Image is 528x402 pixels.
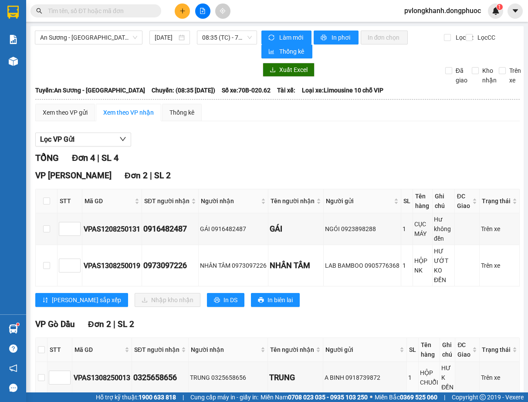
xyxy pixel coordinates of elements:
span: Làm mới [279,33,305,42]
span: Chuyến: (08:35 [DATE]) [152,85,215,95]
span: Đơn 4 [72,153,95,163]
td: GÁI [268,213,324,245]
div: VPAS1308250013 [74,372,130,383]
span: Người gửi [326,196,392,206]
span: notification [9,364,17,372]
span: Miền Bắc [375,392,437,402]
button: sort-ascending[PERSON_NAME] sắp xếp [35,293,128,307]
button: plus [175,3,190,19]
span: ⚪️ [370,395,372,399]
span: Người gửi [325,345,398,354]
strong: 0369 525 060 [400,394,437,401]
button: downloadNhập kho nhận [135,293,200,307]
span: Trên xe [506,66,525,85]
div: Trên xe [481,373,518,382]
span: Miền Nam [261,392,368,402]
div: TRUNG 0325658656 [190,373,266,382]
td: 0973097226 [142,245,199,286]
div: TRUNG [269,371,322,384]
div: Thống kê [169,108,194,117]
button: file-add [195,3,210,19]
span: | [150,170,152,181]
span: SĐT người nhận [134,345,179,354]
div: HƯ K ĐỀN [441,363,454,392]
span: SL 2 [154,170,171,181]
span: In biên lai [267,295,293,305]
span: sync [268,34,276,41]
div: 1 [403,224,411,234]
span: In DS [223,295,237,305]
strong: 0708 023 035 - 0935 103 250 [288,394,368,401]
span: TỔNG [35,153,59,163]
span: 1 [498,4,501,10]
div: A BINH 0918739872 [325,373,405,382]
div: 0916482487 [143,223,197,235]
span: Loại xe: Limousine 10 chỗ VIP [302,85,383,95]
img: icon-new-feature [492,7,500,15]
button: aim [215,3,230,19]
span: An Sương - Châu Thành [40,31,137,44]
div: Xem theo VP gửi [43,108,88,117]
span: printer [321,34,328,41]
button: printerIn phơi [314,31,359,44]
span: ĐC Giao [457,191,471,211]
div: NHÂN TÂM [270,259,322,272]
td: 0325658656 [132,362,189,394]
span: printer [258,297,264,304]
th: Ghi chú [433,189,455,213]
span: Đơn 2 [125,170,148,181]
div: GÁI [270,223,322,235]
span: download [270,67,276,74]
span: search [36,8,42,14]
span: Người nhận [191,345,259,354]
div: 1 [408,373,417,382]
div: NHÂN TÂM 0973097226 [200,261,267,270]
span: Đã giao [452,66,471,85]
th: Tên hàng [419,338,440,362]
button: caret-down [508,3,523,19]
button: printerIn biên lai [251,293,300,307]
span: Tên người nhận [270,345,314,354]
span: Cung cấp máy in - giấy in: [190,392,258,402]
span: | [444,392,445,402]
div: VPAS1208250131 [84,224,140,235]
div: LAB BAMBOO 0905776368 [325,261,399,270]
td: VPAS1208250131 [82,213,142,245]
input: Tìm tên, số ĐT hoặc mã đơn [48,6,151,16]
span: Kho nhận [479,66,500,85]
button: downloadXuất Excel [263,63,315,77]
span: Mã GD [85,196,133,206]
th: STT [58,189,82,213]
span: Tài xế: [277,85,295,95]
span: VP [PERSON_NAME] [35,170,112,181]
img: logo-vxr [7,6,19,19]
div: GÁI 0916482487 [200,224,267,234]
span: Tên người nhận [271,196,315,206]
span: Lọc CC [474,33,497,42]
div: Xem theo VP nhận [103,108,154,117]
td: 0916482487 [142,213,199,245]
div: HƯ ƯỚT KO ĐỀN [434,246,453,285]
span: Hỗ trợ kỹ thuật: [96,392,176,402]
span: [PERSON_NAME] sắp xếp [52,295,121,305]
span: Lọc VP Gửi [40,134,74,145]
span: plus [179,8,186,14]
span: bar-chart [268,48,276,55]
button: syncLàm mới [261,31,311,44]
span: file-add [200,8,206,14]
strong: 1900 633 818 [139,394,176,401]
div: 1 [403,261,411,270]
span: printer [214,297,220,304]
div: 0973097226 [143,259,197,272]
span: SĐT người nhận [144,196,190,206]
th: Tên hàng [413,189,433,213]
span: down [119,136,126,143]
th: STT [47,338,72,362]
th: SL [407,338,419,362]
span: Lọc CR [452,33,475,42]
td: TRUNG [268,362,323,394]
b: Tuyến: An Sương - [GEOGRAPHIC_DATA] [35,87,145,94]
span: | [183,392,184,402]
th: SL [401,189,413,213]
td: VPAS1308250013 [72,362,132,394]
